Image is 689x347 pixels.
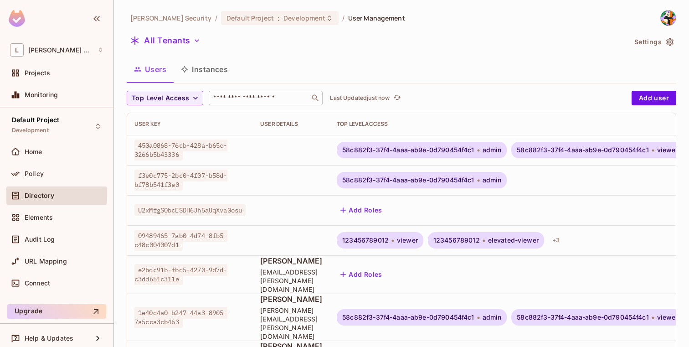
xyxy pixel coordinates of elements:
span: Directory [25,192,54,199]
button: Add Roles [337,267,386,282]
span: [PERSON_NAME] [260,294,322,304]
span: Top Level Access [132,93,189,104]
span: [PERSON_NAME][EMAIL_ADDRESS][PERSON_NAME][DOMAIN_NAME] [260,306,322,341]
p: Last Updated just now [330,94,390,102]
span: refresh [393,93,401,103]
img: SReyMgAAAABJRU5ErkJggg== [9,10,25,27]
span: viewer [657,146,678,154]
span: viewer [397,237,418,244]
span: Help & Updates [25,335,73,342]
div: + 3 [549,233,563,248]
button: Instances [174,58,235,81]
span: admin [483,176,502,184]
button: All Tenants [127,33,204,48]
span: User Management [348,14,405,22]
button: Add Roles [337,203,386,218]
span: URL Mapping [25,258,67,265]
button: Top Level Access [127,91,203,105]
li: / [342,14,344,22]
span: viewer [657,314,678,321]
span: 123456789012 [433,237,480,244]
span: 58c882f3-37f4-4aaa-ab9e-0d790454f4c1 [342,146,474,154]
span: admin [483,146,502,154]
span: 1e40d4a0-b247-44a3-8905-7a5cca3cb463 [134,307,227,328]
div: User Details [260,120,322,128]
span: Click to refresh data [390,93,402,104]
span: e2bdc91b-fbd5-4270-9d7d-c3dd651c311e [134,264,227,285]
button: refresh [391,93,402,104]
span: 123456789012 [342,237,389,244]
span: Audit Log [25,236,55,243]
span: Projects [25,69,50,77]
span: the active workspace [130,14,211,22]
span: Workspace: Lumia Security [28,47,93,54]
button: Upgrade [7,304,106,319]
span: admin [483,314,502,321]
span: f3e0c775-2bc0-4f07-b58d-bf78b541f3e0 [134,170,227,191]
span: 09489465-7ab0-4d74-8fb5-c48c004007d1 [134,230,227,251]
span: Monitoring [25,91,58,98]
img: David Mamistvalov [661,10,676,26]
span: 450a0868-76cb-428a-b65c-3266b5b43336 [134,140,227,161]
span: L [10,43,24,57]
span: 58c882f3-37f4-4aaa-ab9e-0d790454f4c1 [342,314,474,321]
span: Development [12,127,49,134]
div: User Key [134,120,246,128]
span: Development [283,14,325,22]
button: Users [127,58,174,81]
li: / [215,14,217,22]
span: Home [25,148,42,155]
button: Settings [631,35,676,49]
span: [EMAIL_ADDRESS][PERSON_NAME][DOMAIN_NAME] [260,268,322,294]
span: U2xMfgSObcESDH6Jh5aUqXva0osu [134,204,246,216]
span: : [277,15,280,22]
span: Elements [25,214,53,221]
span: elevated-viewer [488,237,539,244]
span: Connect [25,280,50,287]
span: 58c882f3-37f4-4aaa-ab9e-0d790454f4c1 [517,146,648,154]
span: [PERSON_NAME] [260,256,322,266]
span: 58c882f3-37f4-4aaa-ab9e-0d790454f4c1 [342,176,474,184]
span: 58c882f3-37f4-4aaa-ab9e-0d790454f4c1 [517,314,648,321]
button: Add user [632,91,676,105]
span: Default Project [12,116,59,124]
span: Default Project [226,14,274,22]
span: Policy [25,170,44,177]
